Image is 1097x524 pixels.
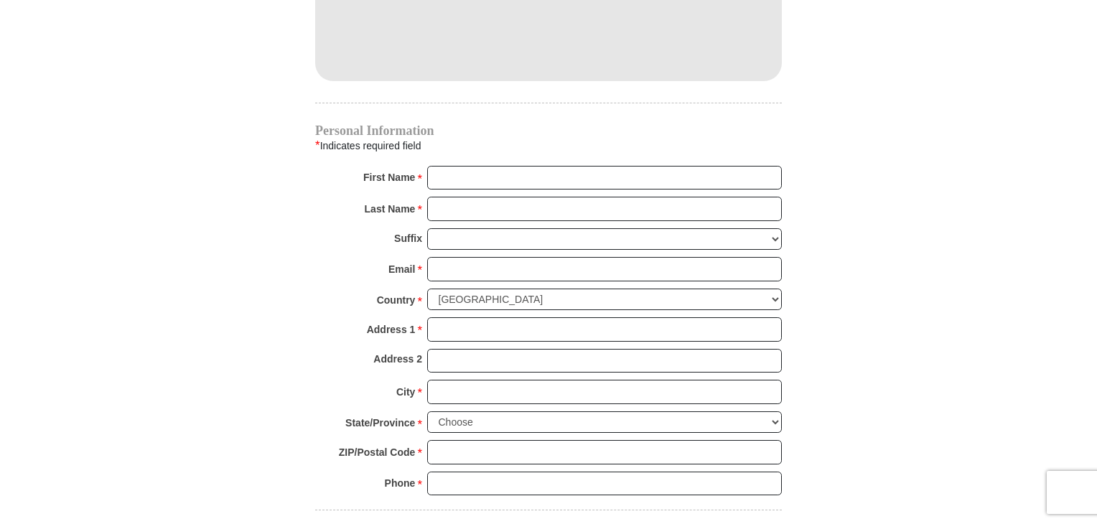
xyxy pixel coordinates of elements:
strong: Last Name [365,199,416,219]
strong: Phone [385,473,416,493]
strong: ZIP/Postal Code [339,442,416,462]
strong: Email [388,259,415,279]
strong: State/Province [345,413,415,433]
strong: City [396,382,415,402]
strong: Suffix [394,228,422,248]
h4: Personal Information [315,125,782,136]
strong: First Name [363,167,415,187]
strong: Country [377,290,416,310]
strong: Address 2 [373,349,422,369]
strong: Address 1 [367,319,416,340]
div: Indicates required field [315,136,782,155]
